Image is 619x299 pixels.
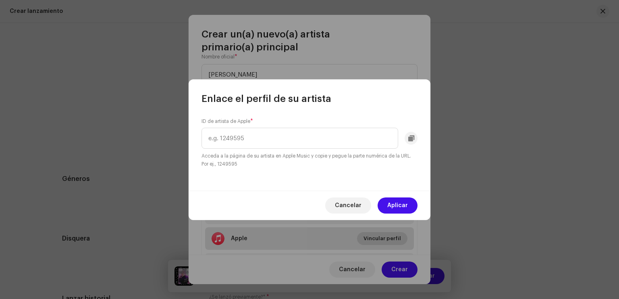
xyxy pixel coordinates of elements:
[201,128,398,149] input: e.g. 1249595
[201,92,331,105] span: Enlace el perfil de su artista
[335,197,361,214] span: Cancelar
[387,197,408,214] span: Aplicar
[325,197,371,214] button: Cancelar
[201,152,418,168] small: Acceda a la página de su artista en Apple Music y copie y pegue la parte numérica de la URL. Por ...
[201,118,253,125] label: ID de artista de Apple
[378,197,418,214] button: Aplicar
